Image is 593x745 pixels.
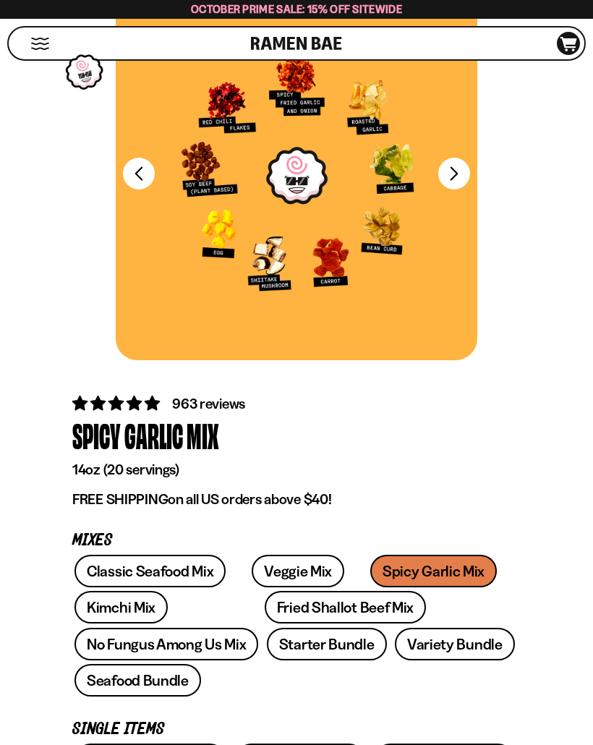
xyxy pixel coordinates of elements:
p: Mixes [72,534,521,548]
span: 4.75 stars [72,394,163,412]
a: Starter Bundle [267,628,387,660]
span: 963 reviews [172,395,245,412]
a: No Fungus Among Us Mix [74,628,258,660]
div: Spicy [72,414,121,457]
a: Variety Bundle [395,628,515,660]
a: Veggie Mix [252,555,344,587]
a: Kimchi Mix [74,591,168,623]
p: Single Items [72,723,521,736]
div: Garlic [124,414,183,457]
a: Seafood Bundle [74,664,201,697]
button: Next [438,158,470,190]
a: Classic Seafood Mix [74,555,226,587]
div: Mix [187,414,219,457]
p: 14oz (20 servings) [72,461,521,479]
p: on all US orders above $40! [72,490,521,508]
button: Previous [123,158,155,190]
span: October Prime Sale: 15% off Sitewide [191,2,402,16]
a: Fried Shallot Beef Mix [265,591,426,623]
button: Mobile Menu Trigger [30,38,50,50]
strong: FREE SHIPPING [72,490,168,508]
